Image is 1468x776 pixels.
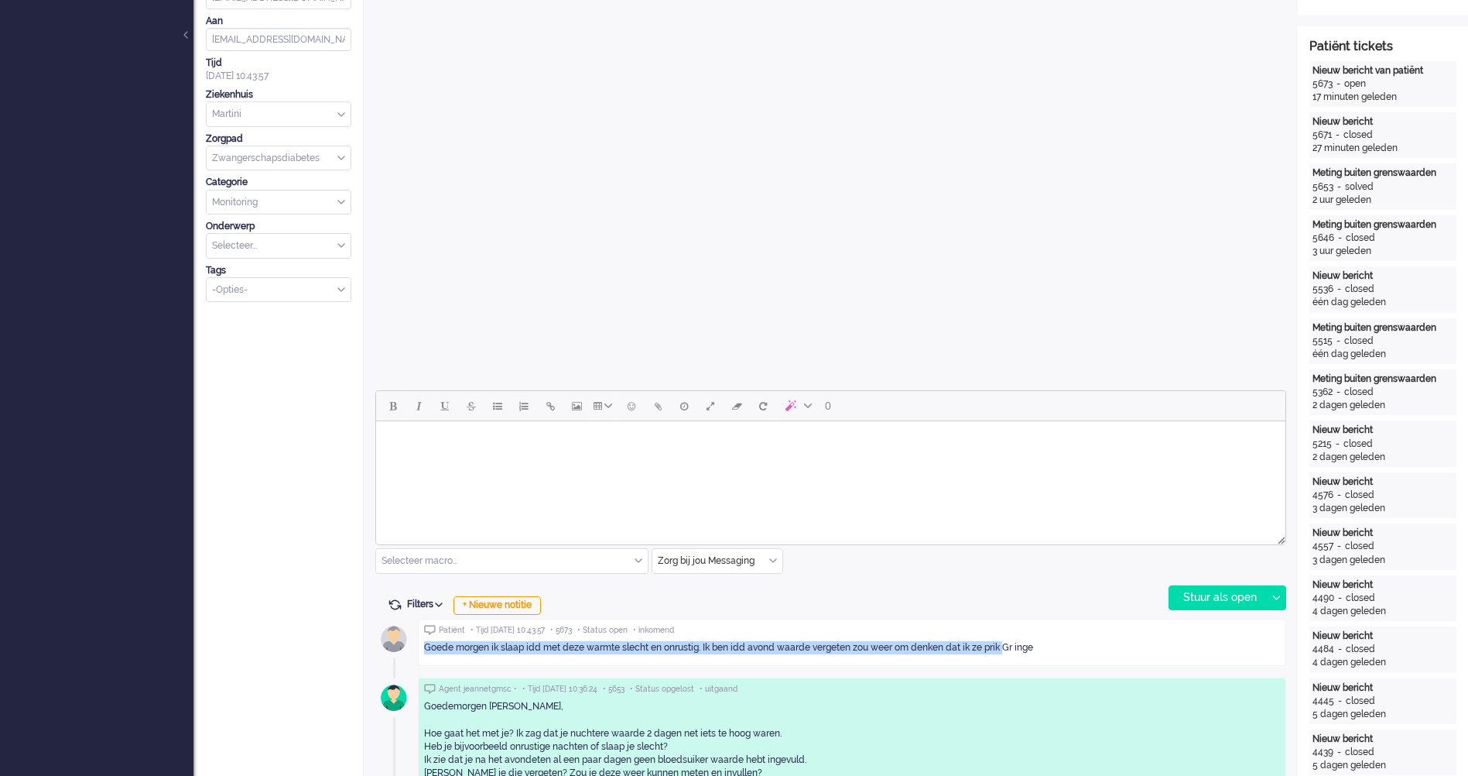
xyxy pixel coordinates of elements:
button: Insert/edit link [537,393,563,419]
div: 4490 [1312,592,1334,605]
span: • 5653 [603,684,624,695]
div: 4484 [1312,643,1334,656]
div: Meting buiten grenswaarden [1312,373,1453,386]
div: closed [1345,489,1374,502]
img: avatar [375,620,413,658]
div: 4445 [1312,695,1334,708]
div: Nieuw bericht [1312,630,1453,643]
div: Aan [206,15,351,28]
div: - [1332,438,1343,451]
div: closed [1343,129,1373,142]
button: 0 [818,393,838,419]
div: één dag geleden [1312,348,1453,361]
div: closed [1345,540,1374,553]
button: Add attachment [645,393,671,419]
div: Select Tags [206,277,351,303]
div: - [1333,77,1344,91]
div: 5 dagen geleden [1312,759,1453,772]
iframe: Rich Text Area [376,421,1285,530]
img: ic_chat_grey.svg [424,684,436,694]
div: 5653 [1312,180,1333,194]
span: • 5673 [550,625,572,636]
div: solved [1345,180,1374,194]
div: - [1333,283,1345,296]
div: 27 minuten geleden [1312,142,1453,155]
div: Meting buiten grenswaarden [1312,321,1453,335]
button: Reset content [750,393,776,419]
div: Nieuw bericht [1312,424,1453,437]
div: Nieuw bericht [1312,733,1453,746]
span: Filters [407,599,448,609]
div: 5362 [1312,386,1333,399]
div: Meting buiten grenswaarden [1312,218,1453,232]
button: Bold [379,393,405,419]
div: closed [1345,283,1374,296]
div: closed [1344,335,1374,348]
div: Onderwerp [206,220,351,233]
div: - [1334,643,1346,656]
div: Resize [1272,530,1285,544]
div: Meting buiten grenswaarden [1312,167,1453,180]
div: Nieuw bericht [1312,115,1453,129]
div: Tijd [206,57,351,70]
div: Ziekenhuis [206,88,351,101]
div: 3 dagen geleden [1312,502,1453,515]
div: [DATE] 10:43:57 [206,57,351,83]
div: - [1333,386,1344,399]
button: AI [776,393,818,419]
div: closed [1343,438,1373,451]
div: closed [1346,232,1375,245]
div: - [1334,592,1346,605]
div: 2 uur geleden [1312,194,1453,207]
div: Nieuw bericht [1312,476,1453,489]
div: Tags [206,264,351,277]
div: closed [1346,695,1375,708]
span: • Status open [577,625,628,636]
div: - [1333,335,1344,348]
div: Goede morgen ik slaap idd met deze warmte slecht en onrustig. Ik ben idd avond waarde vergeten zo... [424,641,1280,654]
div: Categorie [206,176,351,189]
div: - [1334,232,1346,245]
span: • Tijd [DATE] 10:36:24 [522,684,597,695]
span: • uitgaand [700,684,737,695]
div: - [1332,129,1343,142]
div: 4576 [1312,489,1333,502]
button: Fullscreen [697,393,724,419]
div: 5515 [1312,335,1333,348]
div: 5671 [1312,129,1332,142]
div: closed [1344,386,1374,399]
span: Patiënt [439,625,465,636]
span: • Tijd [DATE] 10:43:57 [471,625,545,636]
div: 5215 [1312,438,1332,451]
button: Italic [405,393,432,419]
div: Patiënt tickets [1309,38,1456,56]
button: Bullet list [484,393,511,419]
div: 2 dagen geleden [1312,451,1453,464]
button: Insert/edit image [563,393,590,419]
div: Zorgpad [206,132,351,146]
div: closed [1345,746,1374,759]
div: - [1333,180,1345,194]
div: 5536 [1312,283,1333,296]
div: - [1333,540,1345,553]
button: Delay message [671,393,697,419]
button: Strikethrough [458,393,484,419]
div: 3 dagen geleden [1312,554,1453,567]
button: Numbered list [511,393,537,419]
button: Table [590,393,618,419]
button: Underline [432,393,458,419]
div: 3 uur geleden [1312,245,1453,258]
span: • inkomend [633,625,674,636]
div: - [1333,489,1345,502]
span: • Status opgelost [630,684,694,695]
div: 17 minuten geleden [1312,91,1453,104]
div: 5 dagen geleden [1312,708,1453,721]
button: Clear formatting [724,393,750,419]
div: 4439 [1312,746,1333,759]
div: 4557 [1312,540,1333,553]
div: 5646 [1312,232,1334,245]
div: - [1333,746,1345,759]
div: Nieuw bericht [1312,270,1453,283]
span: Agent jeannetgmsc • [439,684,517,695]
